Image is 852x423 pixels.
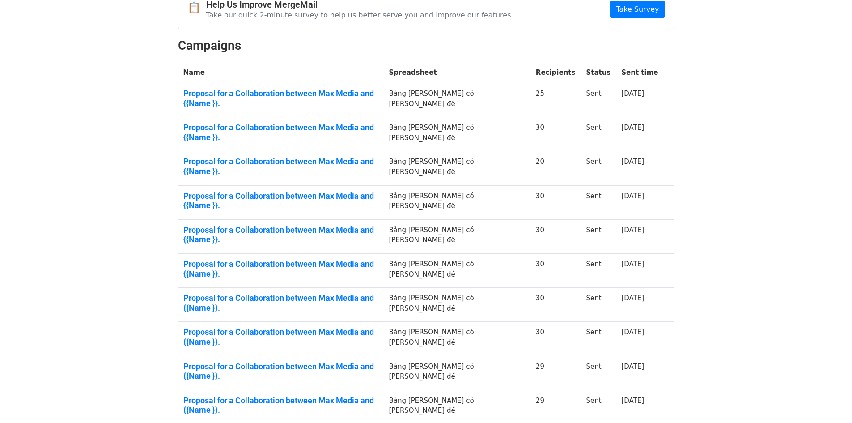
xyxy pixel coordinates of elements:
p: Take our quick 2-minute survey to help us better serve you and improve our features [206,10,511,20]
a: [DATE] [621,226,644,234]
a: [DATE] [621,397,644,405]
a: Proposal for a Collaboration between Max Media and {{Name }}. [183,225,378,244]
th: Recipients [530,62,581,83]
td: Bảng [PERSON_NAME] có [PERSON_NAME] đề [384,151,530,185]
a: [DATE] [621,363,644,371]
td: Sent [581,185,616,219]
td: Sent [581,322,616,356]
th: Name [178,62,384,83]
td: 30 [530,219,581,253]
a: Proposal for a Collaboration between Max Media and {{Name }}. [183,157,378,176]
a: Proposal for a Collaboration between Max Media and {{Name }}. [183,362,378,381]
th: Spreadsheet [384,62,530,83]
td: 30 [530,322,581,356]
th: Status [581,62,616,83]
div: Tiện ích trò chuyện [807,380,852,423]
a: Take Survey [610,1,665,18]
td: Sent [581,83,616,117]
td: Bảng [PERSON_NAME] có [PERSON_NAME] đề [384,117,530,151]
td: Sent [581,356,616,390]
a: Proposal for a Collaboration between Max Media and {{Name }}. [183,396,378,415]
a: [DATE] [621,90,644,98]
td: 30 [530,117,581,151]
td: Bảng [PERSON_NAME] có [PERSON_NAME] đề [384,254,530,288]
a: [DATE] [621,124,644,132]
td: 29 [530,356,581,390]
h2: Campaigns [178,38,674,53]
td: 20 [530,151,581,185]
td: Sent [581,117,616,151]
iframe: Chat Widget [807,380,852,423]
td: Sent [581,219,616,253]
a: [DATE] [621,328,644,336]
a: [DATE] [621,260,644,268]
a: Proposal for a Collaboration between Max Media and {{Name }}. [183,327,378,346]
a: [DATE] [621,192,644,200]
a: Proposal for a Collaboration between Max Media and {{Name }}. [183,259,378,278]
td: 30 [530,288,581,322]
a: Proposal for a Collaboration between Max Media and {{Name }}. [183,191,378,210]
span: 📋 [187,1,206,14]
td: Sent [581,254,616,288]
td: 25 [530,83,581,117]
td: 30 [530,185,581,219]
th: Sent time [616,62,663,83]
a: Proposal for a Collaboration between Max Media and {{Name }}. [183,89,378,108]
a: [DATE] [621,294,644,302]
td: Bảng [PERSON_NAME] có [PERSON_NAME] đề [384,288,530,322]
td: Bảng [PERSON_NAME] có [PERSON_NAME] đề [384,322,530,356]
td: 30 [530,254,581,288]
a: Proposal for a Collaboration between Max Media and {{Name }}. [183,123,378,142]
a: Proposal for a Collaboration between Max Media and {{Name }}. [183,293,378,312]
td: Bảng [PERSON_NAME] có [PERSON_NAME] đề [384,356,530,390]
td: Bảng [PERSON_NAME] có [PERSON_NAME] đề [384,219,530,253]
td: Bảng [PERSON_NAME] có [PERSON_NAME] đề [384,83,530,117]
td: Sent [581,151,616,185]
a: [DATE] [621,158,644,166]
td: Bảng [PERSON_NAME] có [PERSON_NAME] đề [384,185,530,219]
td: Sent [581,288,616,322]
